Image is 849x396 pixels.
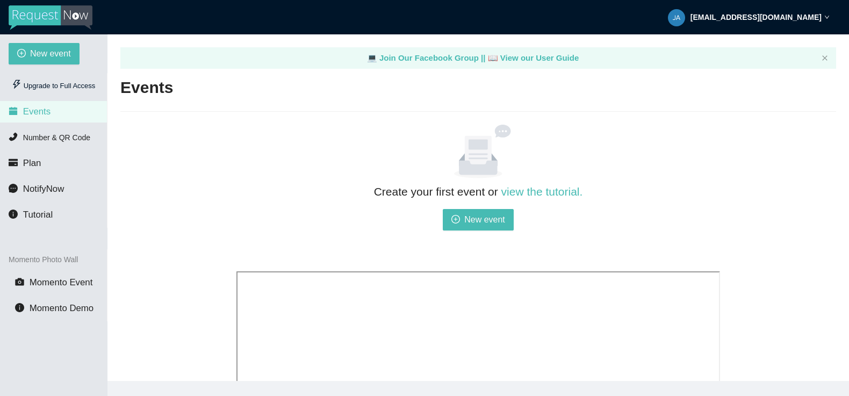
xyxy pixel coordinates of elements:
span: message [9,184,18,193]
span: New event [464,213,505,226]
span: info-circle [9,210,18,219]
span: laptop [488,53,498,62]
span: thunderbolt [12,80,21,89]
span: phone [9,132,18,141]
button: plus-circleNew event [9,43,80,64]
span: New event [30,47,71,60]
h2: Create your first event or [236,183,720,200]
a: laptop View our User Guide [488,53,579,62]
button: plus-circleNew event [443,209,514,231]
button: close [822,55,828,62]
span: credit-card [9,158,18,167]
img: f01449a05272b6757be2c01d23cb4420 [668,9,685,26]
span: info-circle [15,303,24,312]
span: close [822,55,828,61]
strong: [EMAIL_ADDRESS][DOMAIN_NAME] [690,13,822,21]
span: Momento Event [30,277,93,287]
a: view the tutorial. [501,185,583,198]
span: plus-circle [17,49,26,59]
span: Plan [23,158,41,168]
span: NotifyNow [23,184,64,194]
span: plus-circle [451,215,460,225]
span: Events [23,106,51,117]
h2: Events [120,77,173,99]
span: down [824,15,830,20]
span: Number & QR Code [23,133,90,142]
img: RequestNow [9,5,92,30]
span: camera [15,277,24,286]
span: Tutorial [23,210,53,220]
div: Upgrade to Full Access [9,75,98,97]
span: Momento Demo [30,303,93,313]
iframe: LiveChat chat widget [698,362,849,396]
a: laptop Join Our Facebook Group || [367,53,488,62]
span: calendar [9,106,18,116]
span: laptop [367,53,377,62]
